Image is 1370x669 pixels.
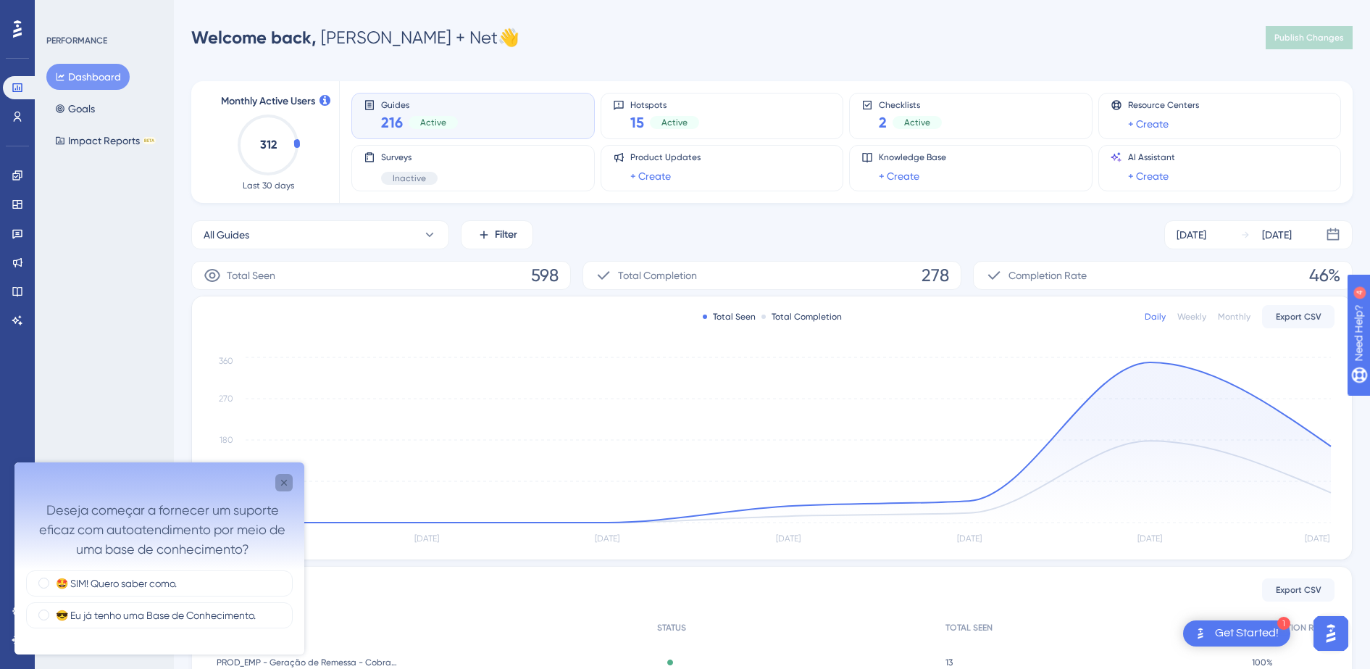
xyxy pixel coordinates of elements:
[922,264,949,287] span: 278
[14,462,304,655] iframe: UserGuiding Survey
[630,167,671,185] a: + Create
[414,533,439,544] tspan: [DATE]
[879,167,919,185] a: + Create
[101,7,105,19] div: 4
[227,267,275,284] span: Total Seen
[1128,99,1199,111] span: Resource Centers
[219,356,233,366] tspan: 360
[945,657,953,668] span: 13
[1262,226,1292,244] div: [DATE]
[1218,311,1250,323] div: Monthly
[46,96,104,122] button: Goals
[1309,612,1353,655] iframe: UserGuiding AI Assistant Launcher
[1266,26,1353,49] button: Publish Changes
[1177,311,1206,323] div: Weekly
[219,394,233,404] tspan: 270
[1274,32,1344,43] span: Publish Changes
[531,264,559,287] span: 598
[879,112,887,133] span: 2
[595,533,619,544] tspan: [DATE]
[657,622,686,633] span: STATUS
[1145,311,1166,323] div: Daily
[381,99,458,109] span: Guides
[879,99,942,109] span: Checklists
[1277,617,1290,630] div: 1
[393,173,426,184] span: Inactive
[191,220,449,249] button: All Guides
[1008,267,1087,284] span: Completion Rate
[957,533,982,544] tspan: [DATE]
[221,93,315,110] span: Monthly Active Users
[1276,584,1321,596] span: Export CSV
[381,112,403,133] span: 216
[220,435,233,445] tspan: 180
[879,151,946,163] span: Knowledge Base
[1276,311,1321,323] span: Export CSV
[1192,625,1209,642] img: launcher-image-alternative-text
[1252,657,1273,668] span: 100%
[1262,578,1335,602] button: Export CSV
[204,226,249,244] span: All Guides
[217,657,398,668] span: PROD_EMP - Geração de Remessa - Cobrança
[630,99,699,109] span: Hotspots
[618,267,697,284] span: Total Completion
[1215,626,1279,641] div: Get Started!
[1252,622,1327,633] span: COMPLETION RATE
[34,4,91,21] span: Need Help?
[630,151,701,163] span: Product Updates
[945,622,993,633] span: TOTAL SEEN
[1177,226,1206,244] div: [DATE]
[46,128,164,154] button: Impact ReportsBETA
[1305,533,1329,544] tspan: [DATE]
[143,137,156,144] div: BETA
[495,226,517,244] span: Filter
[630,112,644,133] span: 15
[776,533,801,544] tspan: [DATE]
[191,27,317,48] span: Welcome back,
[904,117,930,128] span: Active
[1128,115,1169,133] a: + Create
[46,35,107,46] div: PERFORMANCE
[191,26,519,49] div: [PERSON_NAME] + Net 👋
[1183,620,1290,647] div: Open Get Started! checklist, remaining modules: 1
[243,180,294,191] span: Last 30 days
[661,117,688,128] span: Active
[46,64,130,90] button: Dashboard
[420,117,446,128] span: Active
[703,311,756,323] div: Total Seen
[761,311,842,323] div: Total Completion
[1128,151,1175,163] span: AI Assistant
[1262,305,1335,328] button: Export CSV
[1128,167,1169,185] a: + Create
[1309,264,1340,287] span: 46%
[381,151,438,163] span: Surveys
[1137,533,1162,544] tspan: [DATE]
[461,220,533,249] button: Filter
[260,138,277,151] text: 312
